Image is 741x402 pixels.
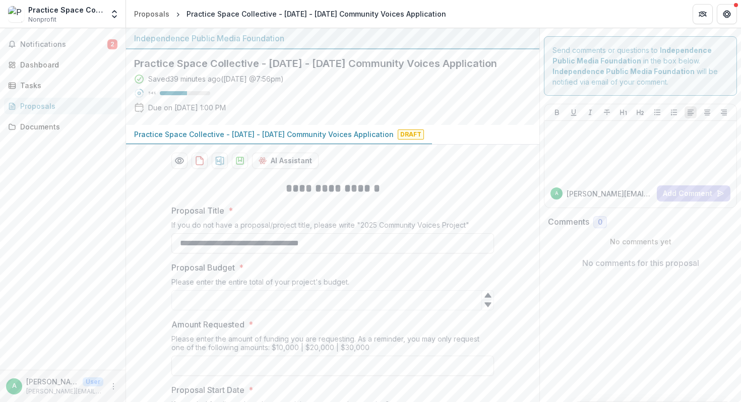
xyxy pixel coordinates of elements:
button: AI Assistant [252,153,319,169]
button: Preview d2e7c179-4f29-40b1-a884-d4678e4da73d-0.pdf [171,153,188,169]
a: Dashboard [4,56,121,73]
strong: Independence Public Media Foundation [552,67,695,76]
a: Proposals [130,7,173,21]
span: 0 [598,218,602,227]
button: Align Right [718,106,730,118]
p: 54 % [148,90,156,97]
div: If you do not have a proposal/project title, please write "2025 Community Voices Project" [171,221,494,233]
div: Tasks [20,80,113,91]
h2: Comments [548,217,589,227]
span: Notifications [20,40,107,49]
p: [PERSON_NAME][EMAIL_ADDRESS][PERSON_NAME][DOMAIN_NAME] [567,188,653,199]
img: Practice Space Collective [8,6,24,22]
div: Documents [20,121,113,132]
button: download-proposal [192,153,208,169]
h2: Practice Space Collective - [DATE] - [DATE] Community Voices Application [134,57,515,70]
button: Partners [693,4,713,24]
p: Amount Requested [171,318,244,330]
span: 2 [107,39,117,49]
button: Bold [551,106,563,118]
nav: breadcrumb [130,7,450,21]
button: Align Center [701,106,713,118]
p: [PERSON_NAME][EMAIL_ADDRESS][PERSON_NAME][DOMAIN_NAME] [26,387,103,396]
div: Proposals [20,101,113,111]
div: Send comments or questions to in the box below. will be notified via email of your comment. [544,36,737,96]
p: No comments yet [548,236,733,247]
span: Draft [398,129,424,140]
button: Strike [601,106,613,118]
div: Practice Space Collective [28,5,103,15]
p: Proposal Start Date [171,384,244,396]
p: Due on [DATE] 1:00 PM [148,102,226,113]
p: Proposal Budget [171,261,235,274]
button: Heading 2 [634,106,646,118]
div: anissa.weinraub@gmail.com [12,383,17,389]
button: download-proposal [232,153,248,169]
p: User [83,377,103,386]
div: Saved 39 minutes ago ( [DATE] @ 7:56pm ) [148,74,284,84]
div: Proposals [134,9,169,19]
p: No comments for this proposal [582,257,699,269]
p: [PERSON_NAME][EMAIL_ADDRESS][PERSON_NAME][DOMAIN_NAME] [26,376,79,387]
button: Italicize [584,106,596,118]
div: anissa.weinraub@gmail.com [555,191,559,196]
div: Please enter the entire total of your project's budget. [171,278,494,290]
div: Practice Space Collective - [DATE] - [DATE] Community Voices Application [187,9,446,19]
a: Documents [4,118,121,135]
button: download-proposal [212,153,228,169]
button: Heading 1 [618,106,630,118]
button: Open entity switcher [107,4,121,24]
div: Independence Public Media Foundation [134,32,531,44]
button: Align Left [685,106,697,118]
p: Proposal Title [171,205,224,217]
button: More [107,380,119,392]
div: Please enter the amount of funding you are requesting. As a reminder, you may only request one of... [171,334,494,356]
button: Underline [568,106,580,118]
div: Dashboard [20,59,113,70]
a: Tasks [4,77,121,94]
button: Ordered List [668,106,680,118]
button: Get Help [717,4,737,24]
button: Bullet List [651,106,663,118]
p: Practice Space Collective - [DATE] - [DATE] Community Voices Application [134,129,394,140]
button: Notifications2 [4,36,121,52]
button: Add Comment [657,185,730,202]
span: Nonprofit [28,15,56,24]
a: Proposals [4,98,121,114]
